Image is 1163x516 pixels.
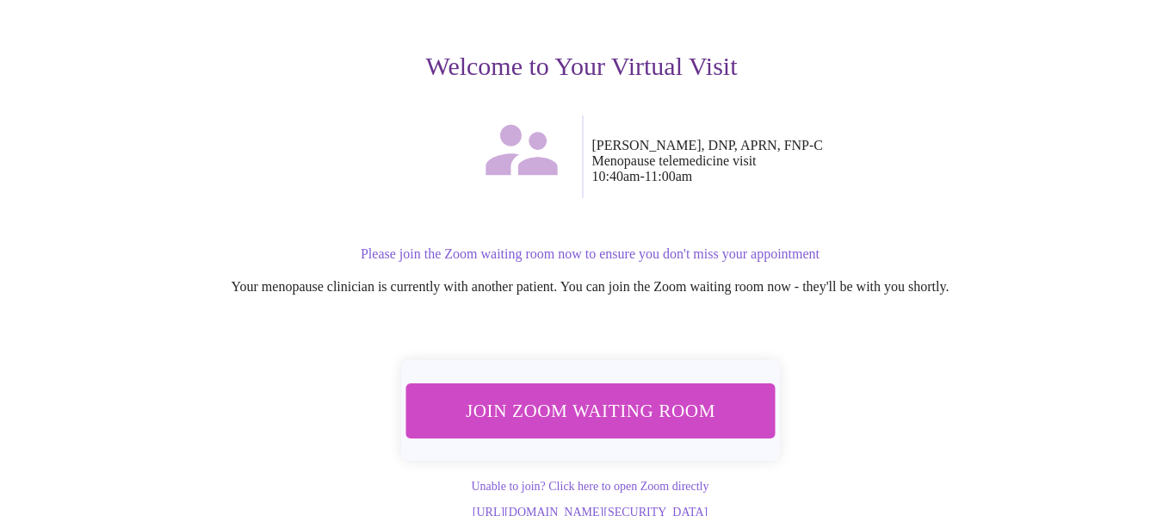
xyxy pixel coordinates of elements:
[405,383,775,438] button: Join Zoom Waiting Room
[69,279,1112,295] p: Your menopause clinician is currently with another patient. You can join the Zoom waiting room no...
[471,480,708,493] a: Unable to join? Click here to open Zoom directly
[69,246,1112,262] p: Please join the Zoom waiting room now to ensure you don't miss your appointment
[428,395,752,426] span: Join Zoom Waiting Room
[52,52,1112,81] h3: Welcome to Your Virtual Visit
[592,138,1112,184] p: [PERSON_NAME], DNP, APRN, FNP-C Menopause telemedicine visit 10:40am - 11:00am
